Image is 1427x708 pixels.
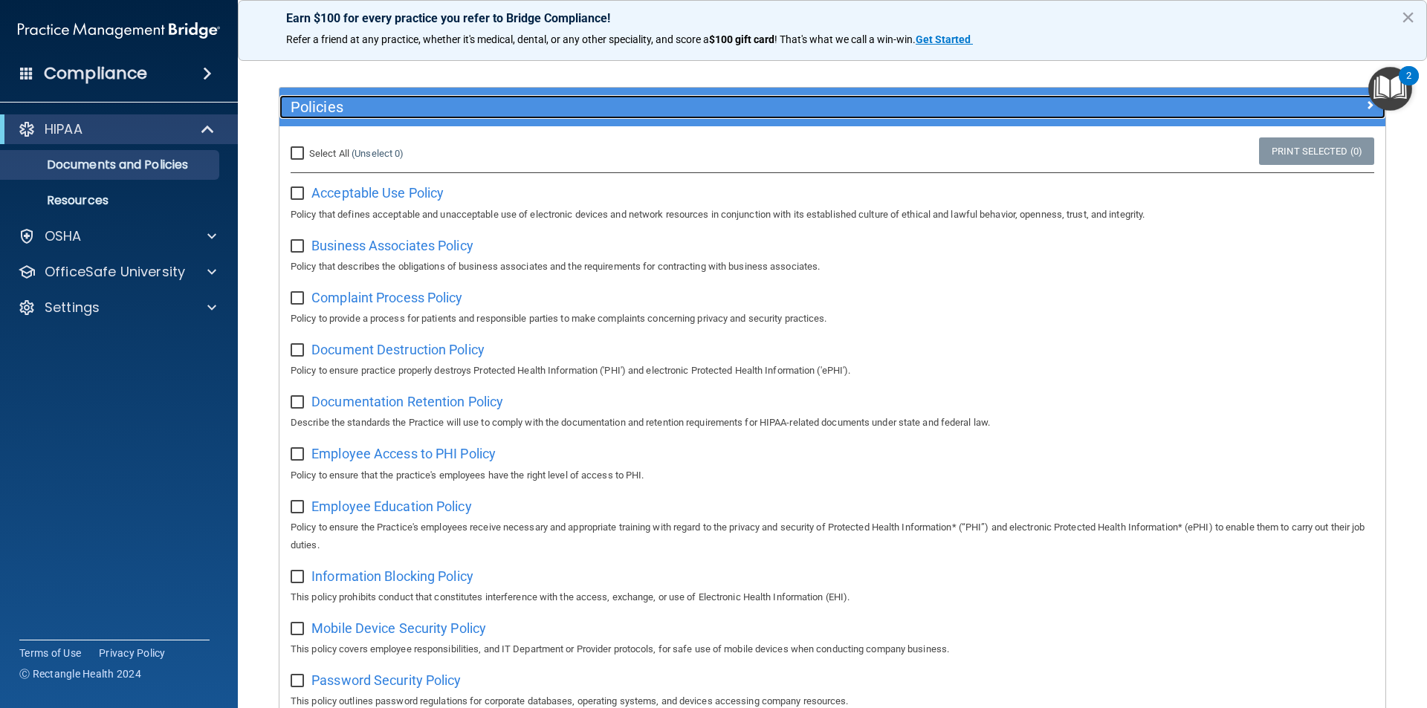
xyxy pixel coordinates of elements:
[311,394,503,409] span: Documentation Retention Policy
[309,148,349,159] span: Select All
[45,263,185,281] p: OfficeSafe University
[1401,5,1415,29] button: Close
[10,193,213,208] p: Resources
[18,263,216,281] a: OfficeSafe University
[352,148,404,159] a: (Unselect 0)
[291,414,1374,432] p: Describe the standards the Practice will use to comply with the documentation and retention requi...
[916,33,971,45] strong: Get Started
[311,672,461,688] span: Password Security Policy
[774,33,916,45] span: ! That's what we call a win-win.
[311,185,444,201] span: Acceptable Use Policy
[311,342,485,357] span: Document Destruction Policy
[291,99,1098,115] h5: Policies
[311,620,486,636] span: Mobile Device Security Policy
[709,33,774,45] strong: $100 gift card
[1406,76,1411,95] div: 2
[311,238,473,253] span: Business Associates Policy
[311,498,472,514] span: Employee Education Policy
[311,568,473,584] span: Information Blocking Policy
[18,120,216,138] a: HIPAA
[291,148,308,160] input: Select All (Unselect 0)
[286,33,709,45] span: Refer a friend at any practice, whether it's medical, dental, or any other speciality, and score a
[45,227,82,245] p: OSHA
[1368,67,1412,111] button: Open Resource Center, 2 new notifications
[45,299,100,316] p: Settings
[291,519,1374,554] p: Policy to ensure the Practice's employees receive necessary and appropriate training with regard ...
[291,588,1374,606] p: This policy prohibits conduct that constitutes interference with the access, exchange, or use of ...
[291,467,1374,484] p: Policy to ensure that the practice's employees have the right level of access to PHI.
[291,362,1374,380] p: Policy to ensure practice properly destroys Protected Health Information ('PHI') and electronic P...
[19,646,81,660] a: Terms of Use
[291,95,1374,119] a: Policies
[286,11,1379,25] p: Earn $100 for every practice you refer to Bridge Compliance!
[1259,137,1374,165] a: Print Selected (0)
[44,63,147,84] h4: Compliance
[19,666,141,681] span: Ⓒ Rectangle Health 2024
[311,446,496,461] span: Employee Access to PHI Policy
[18,227,216,245] a: OSHA
[99,646,166,660] a: Privacy Policy
[916,33,973,45] a: Get Started
[291,640,1374,658] p: This policy covers employee responsibilities, and IT Department or Provider protocols, for safe u...
[10,157,213,172] p: Documents and Policies
[45,120,82,138] p: HIPAA
[291,310,1374,328] p: Policy to provide a process for patients and responsible parties to make complaints concerning pr...
[291,258,1374,276] p: Policy that describes the obligations of business associates and the requirements for contracting...
[311,290,462,305] span: Complaint Process Policy
[18,16,220,45] img: PMB logo
[18,299,216,316] a: Settings
[291,206,1374,224] p: Policy that defines acceptable and unacceptable use of electronic devices and network resources i...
